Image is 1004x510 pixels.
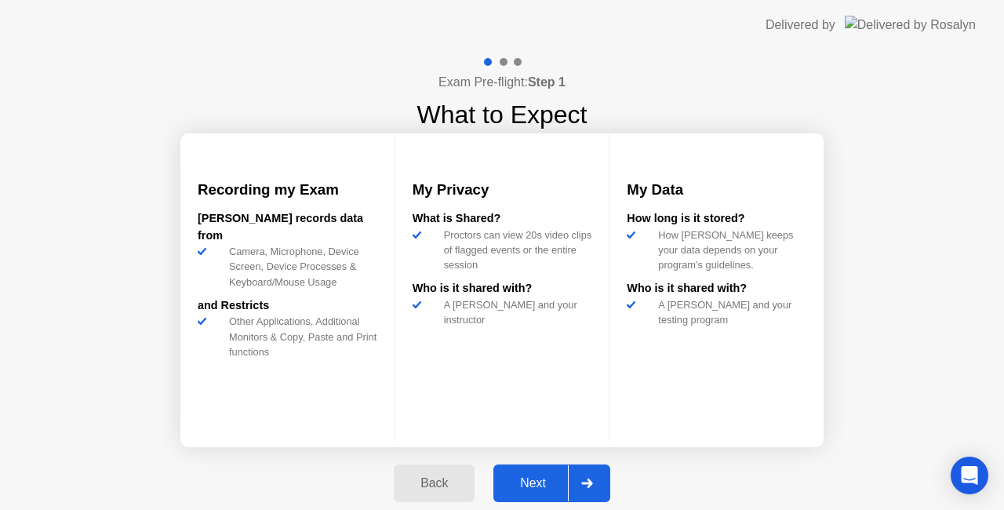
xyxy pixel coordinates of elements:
div: Camera, Microphone, Device Screen, Device Processes & Keyboard/Mouse Usage [223,244,377,290]
div: Open Intercom Messenger [951,457,988,494]
h4: Exam Pre-flight: [438,73,566,92]
div: Who is it shared with? [627,280,806,297]
h1: What to Expect [417,96,587,133]
div: How [PERSON_NAME] keeps your data depends on your program’s guidelines. [652,228,806,273]
div: Next [498,476,568,490]
h3: Recording my Exam [198,179,377,201]
div: A [PERSON_NAME] and your instructor [438,297,592,327]
div: Proctors can view 20s video clips of flagged events or the entire session [438,228,592,273]
div: and Restricts [198,297,377,315]
h3: My Privacy [413,179,592,201]
button: Back [394,464,475,502]
div: [PERSON_NAME] records data from [198,210,377,244]
div: A [PERSON_NAME] and your testing program [652,297,806,327]
button: Next [493,464,610,502]
div: Other Applications, Additional Monitors & Copy, Paste and Print functions [223,314,377,359]
div: Who is it shared with? [413,280,592,297]
div: Back [398,476,470,490]
div: How long is it stored? [627,210,806,228]
img: Delivered by Rosalyn [845,16,976,34]
div: Delivered by [766,16,835,35]
b: Step 1 [528,75,566,89]
div: What is Shared? [413,210,592,228]
h3: My Data [627,179,806,201]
